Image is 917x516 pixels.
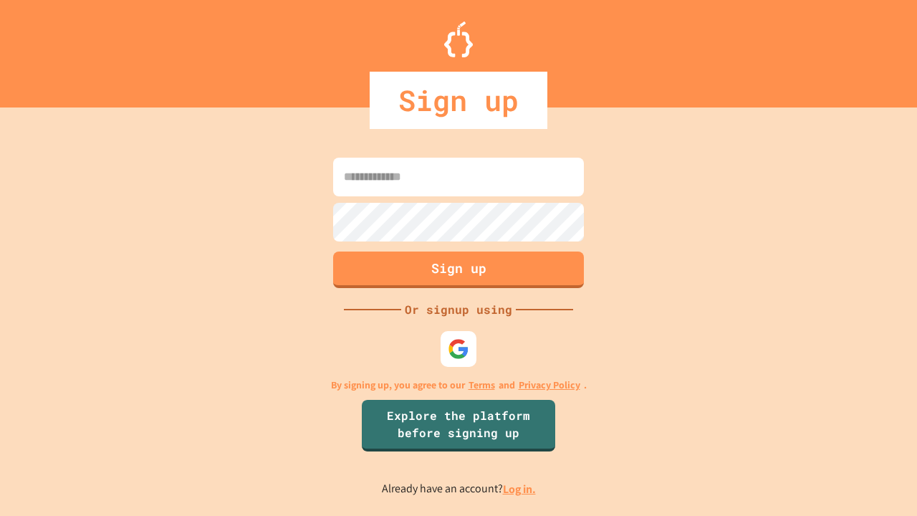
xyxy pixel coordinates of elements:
[382,480,536,498] p: Already have an account?
[444,21,473,57] img: Logo.svg
[503,482,536,497] a: Log in.
[370,72,547,129] div: Sign up
[519,378,580,393] a: Privacy Policy
[401,301,516,318] div: Or signup using
[333,252,584,288] button: Sign up
[448,338,469,360] img: google-icon.svg
[362,400,555,451] a: Explore the platform before signing up
[331,378,587,393] p: By signing up, you agree to our and .
[469,378,495,393] a: Terms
